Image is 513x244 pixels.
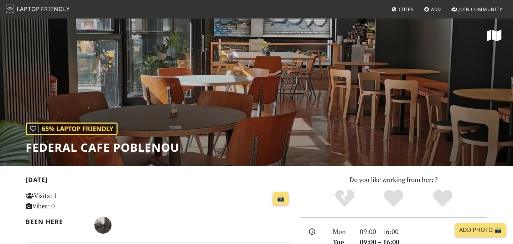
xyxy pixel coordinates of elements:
[273,192,289,206] a: 📸
[455,223,506,237] a: Add Photo 📸
[26,141,179,154] h1: Federal Cafe Poblenou
[26,176,291,186] h2: [DATE]
[418,189,467,208] div: Definitely!
[17,5,40,13] span: Laptop
[369,189,418,208] div: Yes
[421,3,444,16] a: Add
[6,5,14,13] img: LaptopFriendly
[328,227,356,237] div: Mon
[399,6,414,12] span: Cities
[320,189,369,208] div: No
[431,6,441,12] span: Add
[458,6,502,12] span: Join Community
[6,3,70,16] a: LaptopFriendly LaptopFriendly
[300,175,487,185] p: Do you like working from here?
[449,3,505,16] a: Join Community
[41,5,69,13] span: Friendly
[389,3,416,16] a: Cities
[26,191,109,211] p: Visits: 1 Vibes: 0
[94,217,112,234] img: 1798-pol.jpg
[94,220,112,229] span: Pol Deàs
[26,123,118,135] div: | 65% Laptop Friendly
[26,218,86,225] h2: Been here
[356,227,492,237] div: 09:00 – 16:00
